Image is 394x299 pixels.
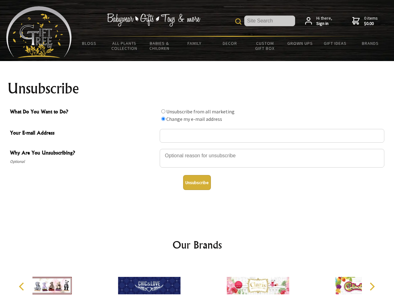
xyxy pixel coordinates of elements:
[352,16,378,26] a: 0 items$0.00
[12,237,382,252] h2: Our Brands
[7,81,387,96] h1: Unsubscribe
[282,37,318,50] a: Grown Ups
[10,129,157,138] span: Your E-mail Address
[16,280,29,293] button: Previous
[107,37,142,55] a: All Plants Collection
[10,149,157,158] span: Why Are You Unsubscribing?
[166,116,222,122] label: Change my e-mail address
[160,129,384,143] input: Your E-mail Address
[316,21,332,26] strong: Sign in
[364,21,378,26] strong: $0.00
[244,16,295,26] input: Site Search
[212,37,247,50] a: Decor
[160,149,384,168] textarea: Why Are You Unsubscribing?
[10,108,157,117] span: What Do You Want to Do?
[316,16,332,26] span: Hi there,
[318,37,353,50] a: Gift Ideas
[72,37,107,50] a: BLOGS
[365,280,379,293] button: Next
[177,37,212,50] a: Family
[364,15,378,26] span: 0 items
[142,37,177,55] a: Babies & Children
[235,18,241,25] img: product search
[305,16,332,26] a: Hi there,Sign in
[247,37,283,55] a: Custom Gift Box
[183,175,211,190] button: Unsubscribe
[353,37,388,50] a: Brands
[166,108,235,115] label: Unsubscribe from all marketing
[161,109,165,113] input: What Do You Want to Do?
[161,117,165,121] input: What Do You Want to Do?
[10,158,157,165] span: Optional
[107,13,200,26] img: Babywear - Gifts - Toys & more
[6,6,72,58] img: Babyware - Gifts - Toys and more...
